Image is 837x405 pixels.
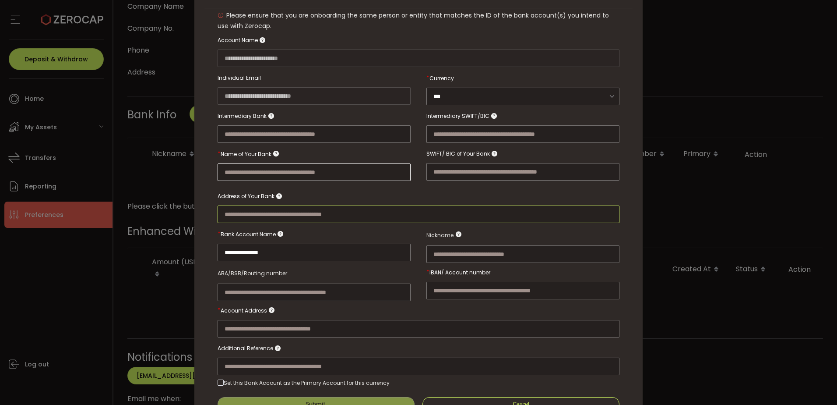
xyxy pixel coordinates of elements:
span: ABA/BSB/Routing number [218,270,287,277]
div: Set this Bank Account as the Primary Account for this currency [224,379,390,387]
iframe: Chat Widget [793,363,837,405]
span: Please ensure that you are onboarding the same person or entity that matches the ID of the bank a... [218,11,609,30]
span: Nickname [426,230,454,241]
